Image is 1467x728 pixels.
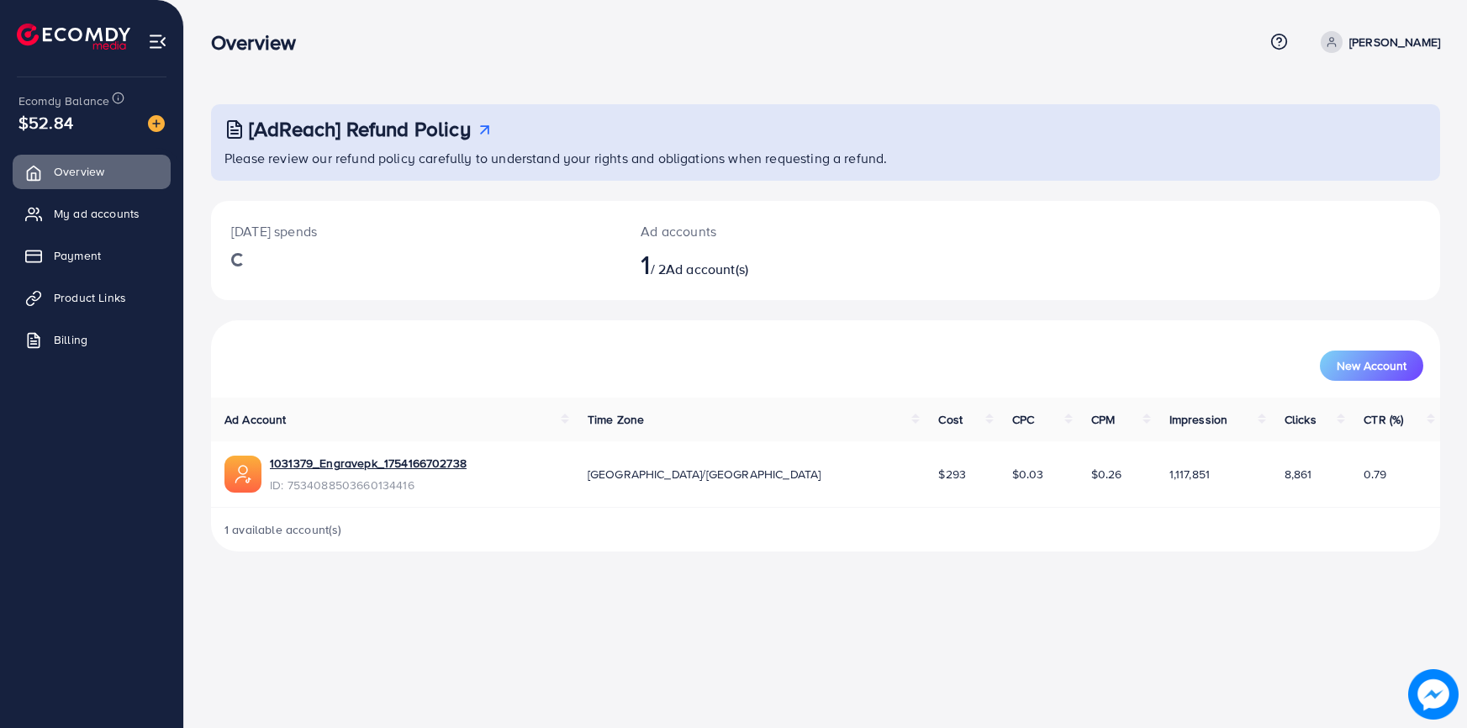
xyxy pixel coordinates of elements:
span: Overview [54,163,104,180]
span: Clicks [1285,411,1317,428]
a: Billing [13,323,171,356]
span: Ecomdy Balance [18,92,109,109]
span: Ad account(s) [666,260,748,278]
a: Product Links [13,281,171,314]
span: CPC [1012,411,1034,428]
button: New Account [1320,351,1423,381]
span: 1 [641,245,650,283]
p: [DATE] spends [231,221,600,241]
span: Impression [1169,411,1228,428]
span: ID: 7534088503660134416 [270,477,467,493]
span: Time Zone [588,411,644,428]
img: image [1408,669,1459,720]
span: $0.03 [1012,466,1044,483]
span: CPM [1091,411,1115,428]
a: My ad accounts [13,197,171,230]
a: 1031379_Engravepk_1754166702738 [270,455,467,472]
span: My ad accounts [54,205,140,222]
span: 1,117,851 [1169,466,1210,483]
span: Ad Account [224,411,287,428]
span: $52.84 [18,110,73,135]
a: Overview [13,155,171,188]
a: Payment [13,239,171,272]
p: [PERSON_NAME] [1349,32,1440,52]
img: image [148,115,165,132]
a: [PERSON_NAME] [1314,31,1440,53]
p: Please review our refund policy carefully to understand your rights and obligations when requesti... [224,148,1430,168]
span: 1 available account(s) [224,521,342,538]
span: 8,861 [1285,466,1312,483]
span: $0.26 [1091,466,1122,483]
span: 0.79 [1364,466,1386,483]
span: $293 [938,466,966,483]
h3: [AdReach] Refund Policy [249,117,471,141]
span: New Account [1337,360,1406,372]
span: Payment [54,247,101,264]
img: ic-ads-acc.e4c84228.svg [224,456,261,493]
span: Billing [54,331,87,348]
img: menu [148,32,167,51]
img: logo [17,24,130,50]
h2: / 2 [641,248,908,280]
h3: Overview [211,30,309,55]
span: Cost [938,411,963,428]
span: Product Links [54,289,126,306]
span: [GEOGRAPHIC_DATA]/[GEOGRAPHIC_DATA] [588,466,821,483]
span: CTR (%) [1364,411,1403,428]
p: Ad accounts [641,221,908,241]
